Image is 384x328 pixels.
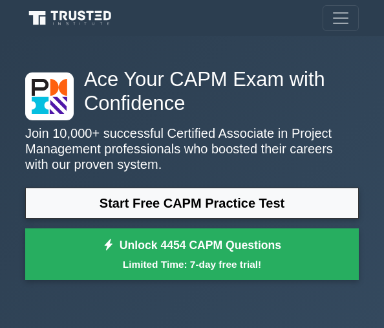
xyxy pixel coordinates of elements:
a: Start Free CAPM Practice Test [25,188,359,219]
small: Limited Time: 7-day free trial! [41,257,343,272]
h1: Ace Your CAPM Exam with Confidence [25,67,359,115]
a: Unlock 4454 CAPM QuestionsLimited Time: 7-day free trial! [25,228,359,280]
p: Join 10,000+ successful Certified Associate in Project Management professionals who boosted their... [25,126,359,172]
button: Toggle navigation [323,5,359,31]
